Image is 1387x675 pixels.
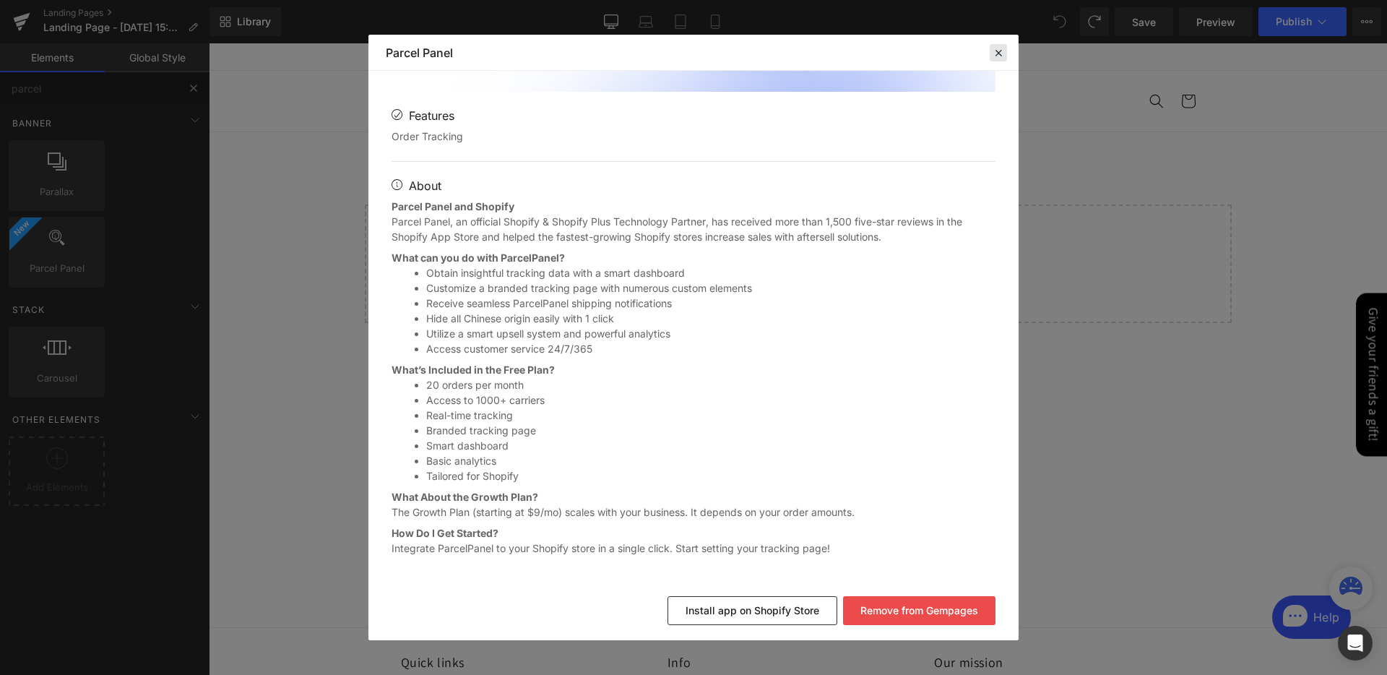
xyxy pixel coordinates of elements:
a: Track Your Order [495,43,590,73]
strong: How Do I Get Started? [392,527,498,539]
a: Home [301,43,346,73]
li: Access to 1000+ carriers [426,392,995,408]
li: Utilize a smart upsell system and powerful analytics [426,326,995,341]
li: Receive seamless ParcelPanel shipping notifications [426,296,995,311]
a: Product Catalog [346,43,440,73]
button: Install app on Shopify Store [667,596,837,625]
li: Branded tracking page [426,423,995,438]
a: WeVVVVStar [186,43,287,72]
font: WeVVVVStar [192,46,282,69]
font: Product Catalog [355,51,431,64]
li: Tailored for Shopify [426,468,995,483]
li: Hide all Chinese origin easily with 1 click [426,311,995,326]
a: Add Single Section [595,195,725,224]
li: Access customer service 24/7/365 [426,341,995,356]
font: Contact [449,51,485,64]
a: Explore Blocks [454,195,584,224]
li: Basic analytics [426,453,995,468]
li: Order Tracking [392,129,995,144]
li: 20 orders per month [426,377,995,392]
h2: Info [459,611,720,627]
strong: What About the Growth Plan? [392,491,538,503]
button: Remove from Gempages [843,596,995,625]
li: Customize a branded tracking page with numerous custom elements [426,280,995,296]
p: The Growth Plan (starting at $9/mo) scales with your business. It depends on your order amounts. [392,504,995,520]
strong: What can you do with ParcelPanel? [392,251,565,264]
span: Track Your Order [504,51,582,64]
font: Home [310,51,337,64]
li: Smart dashboard [426,438,995,453]
span: About [409,179,441,193]
strong: What’s Included in the Free Plan? [392,364,555,376]
span: Features [409,108,454,123]
a: Contact [440,43,494,73]
div: Give your friends a gift! [1147,250,1178,413]
li: Obtain insightful tracking data with a smart dashboard [426,265,995,280]
font: or Drag & Drop elements from left sidebar [498,235,681,246]
summary: Search [932,42,964,74]
p: Integrate ParcelPanel to your Shopify store in a single click. Start setting your tracking page! [392,541,995,556]
h2: Quick links [192,611,453,627]
p: Parcel Panel, an official Shopify & Shopify Plus Technology Partner, has received more than 1,500... [392,214,995,244]
h2: Our mission [725,611,986,627]
div: Open Intercom Messenger [1338,626,1373,661]
li: Real-time tracking [426,408,995,423]
strong: Parcel Panel and Shopify [392,200,514,212]
div: Parcel Panel [386,44,453,61]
